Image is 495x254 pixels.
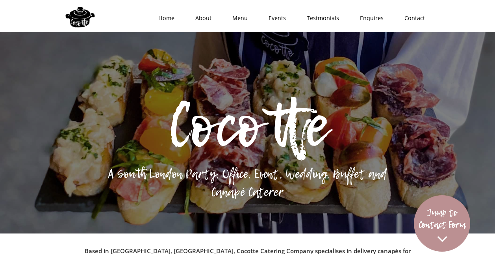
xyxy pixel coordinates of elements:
[256,6,294,30] a: Events
[391,6,433,30] a: Contact
[182,6,219,30] a: About
[145,6,182,30] a: Home
[347,6,391,30] a: Enquires
[219,6,256,30] a: Menu
[294,6,347,30] a: Testmonials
